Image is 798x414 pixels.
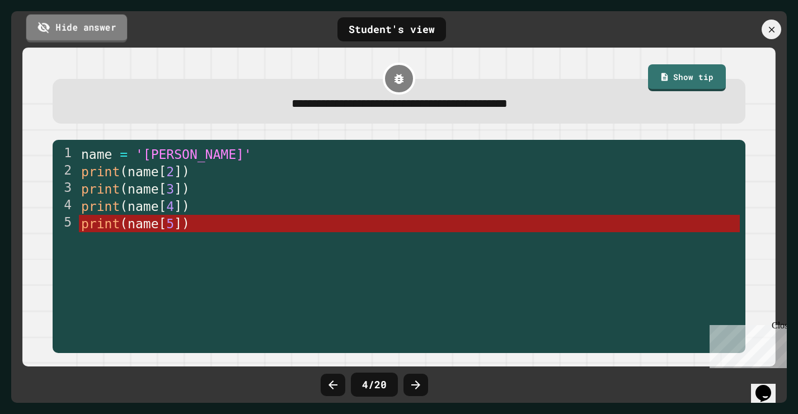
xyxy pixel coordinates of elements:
[81,147,112,162] span: name
[167,199,175,214] span: 4
[705,321,787,368] iframe: chat widget
[53,197,79,215] div: 4
[4,4,77,71] div: Chat with us now!Close
[26,14,127,42] a: Hide answer
[81,199,120,214] span: print
[167,164,175,179] span: 2
[53,145,79,163] div: 1
[53,180,79,197] div: 3
[128,182,158,196] span: name
[135,147,252,162] span: '[PERSON_NAME]'
[128,217,158,231] span: name
[53,215,79,232] div: 5
[81,217,120,231] span: print
[648,64,726,91] a: Show tip
[81,164,120,179] span: print
[128,164,158,179] span: name
[167,217,175,231] span: 5
[81,182,120,196] span: print
[751,369,787,403] iframe: chat widget
[53,163,79,180] div: 2
[128,199,158,214] span: name
[167,182,175,196] span: 3
[120,147,128,162] span: =
[337,17,446,41] div: Student's view
[351,373,398,397] div: 4 / 20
